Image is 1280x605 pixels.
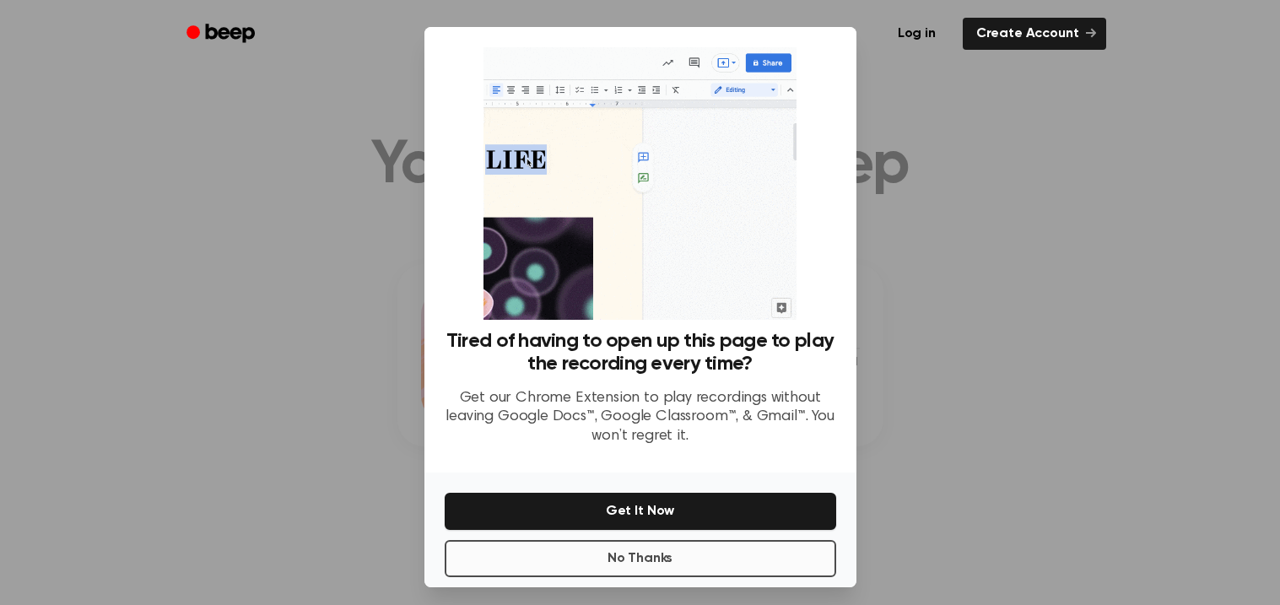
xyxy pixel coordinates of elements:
[483,47,797,320] img: Beep extension in action
[445,493,836,530] button: Get It Now
[881,14,953,53] a: Log in
[445,540,836,577] button: No Thanks
[445,330,836,375] h3: Tired of having to open up this page to play the recording every time?
[175,18,270,51] a: Beep
[963,18,1106,50] a: Create Account
[445,389,836,446] p: Get our Chrome Extension to play recordings without leaving Google Docs™, Google Classroom™, & Gm...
